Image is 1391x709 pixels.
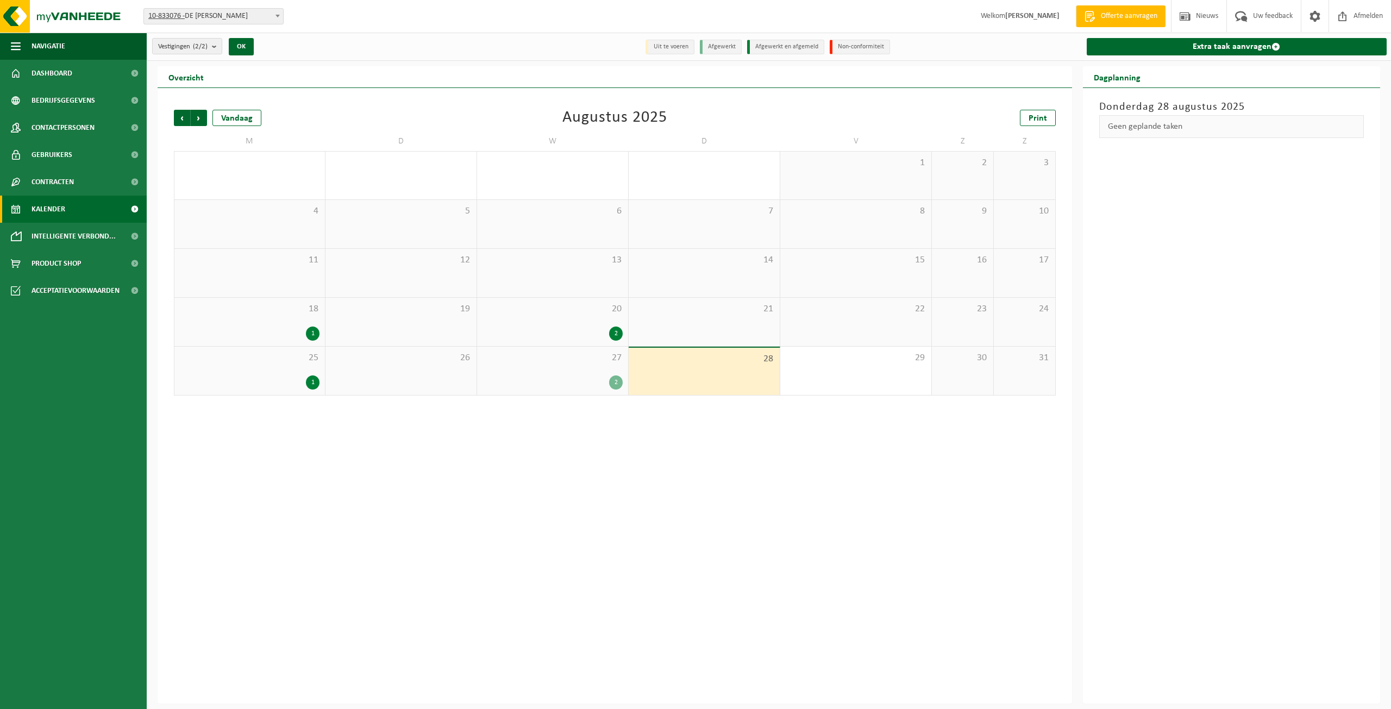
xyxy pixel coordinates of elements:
[629,131,780,151] td: D
[562,110,667,126] div: Augustus 2025
[937,303,988,315] span: 23
[191,110,207,126] span: Volgende
[1087,38,1387,55] a: Extra taak aanvragen
[193,43,208,50] count: (2/2)
[1099,115,1364,138] div: Geen geplande taken
[994,131,1056,151] td: Z
[937,205,988,217] span: 9
[32,114,95,141] span: Contactpersonen
[174,110,190,126] span: Vorige
[483,303,623,315] span: 20
[937,352,988,364] span: 30
[780,131,932,151] td: V
[1083,66,1151,87] h2: Dagplanning
[1020,110,1056,126] a: Print
[646,40,694,54] li: Uit te voeren
[786,303,926,315] span: 22
[331,352,471,364] span: 26
[483,254,623,266] span: 13
[331,205,471,217] span: 5
[634,303,774,315] span: 21
[999,157,1050,169] span: 3
[786,254,926,266] span: 15
[180,254,319,266] span: 11
[932,131,994,151] td: Z
[331,303,471,315] span: 19
[700,40,742,54] li: Afgewerkt
[1076,5,1166,27] a: Offerte aanvragen
[32,277,120,304] span: Acceptatievoorwaarden
[180,205,319,217] span: 4
[158,66,215,87] h2: Overzicht
[152,38,222,54] button: Vestigingen(2/2)
[32,168,74,196] span: Contracten
[999,352,1050,364] span: 31
[1099,99,1364,115] h3: Donderdag 28 augustus 2025
[32,87,95,114] span: Bedrijfsgegevens
[634,205,774,217] span: 7
[325,131,477,151] td: D
[999,254,1050,266] span: 17
[1005,12,1060,20] strong: [PERSON_NAME]
[180,303,319,315] span: 18
[148,12,185,20] tcxspan: Call 10-833076 - via 3CX
[937,157,988,169] span: 2
[483,205,623,217] span: 6
[143,8,284,24] span: 10-833076 - DE WANDELER - TORHOUT
[477,131,629,151] td: W
[158,39,208,55] span: Vestigingen
[144,9,283,24] span: 10-833076 - DE WANDELER - TORHOUT
[786,352,926,364] span: 29
[32,196,65,223] span: Kalender
[180,352,319,364] span: 25
[609,327,623,341] div: 2
[609,375,623,390] div: 2
[212,110,261,126] div: Vandaag
[634,353,774,365] span: 28
[747,40,824,54] li: Afgewerkt en afgemeld
[174,131,325,151] td: M
[1098,11,1160,22] span: Offerte aanvragen
[331,254,471,266] span: 12
[1029,114,1047,123] span: Print
[830,40,890,54] li: Non-conformiteit
[229,38,254,55] button: OK
[999,205,1050,217] span: 10
[306,327,319,341] div: 1
[32,250,81,277] span: Product Shop
[32,223,116,250] span: Intelligente verbond...
[32,141,72,168] span: Gebruikers
[483,352,623,364] span: 27
[306,375,319,390] div: 1
[786,157,926,169] span: 1
[999,303,1050,315] span: 24
[32,33,65,60] span: Navigatie
[786,205,926,217] span: 8
[32,60,72,87] span: Dashboard
[634,254,774,266] span: 14
[937,254,988,266] span: 16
